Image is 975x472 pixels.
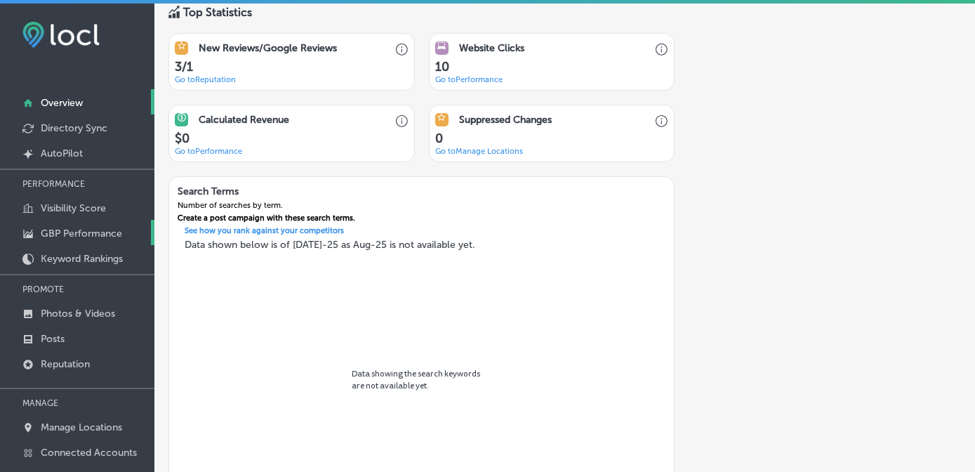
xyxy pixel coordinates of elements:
[169,201,364,214] div: Number of searches by term.
[435,59,668,74] h1: 10
[41,147,83,159] p: AutoPilot
[352,368,492,400] p: Data showing the search keywords are not available yet.
[169,177,364,201] h3: Search Terms
[41,253,123,265] p: Keyword Rankings
[199,114,289,126] h3: Calculated Revenue
[41,358,90,370] p: Reputation
[176,239,667,251] h3: Data shown below is of [DATE]-25 as Aug-25 is not available yet.
[41,122,107,134] p: Directory Sync
[199,42,337,54] h3: New Reviews/Google Reviews
[41,447,137,459] p: Connected Accounts
[41,333,65,345] p: Posts
[183,6,252,19] div: Top Statistics
[175,131,408,146] h1: $ 0
[175,75,236,84] a: Go toReputation
[169,214,364,226] div: Create a post campaign with these search terms.
[176,226,352,239] a: See how you rank against your competitors
[435,147,523,156] a: Go toManage Locations
[22,22,100,48] img: fda3e92497d09a02dc62c9cd864e3231.png
[459,114,552,126] h3: Suppressed Changes
[41,308,115,320] p: Photos & Videos
[41,97,83,109] p: Overview
[175,59,408,74] h1: 3/1
[41,202,106,214] p: Visibility Score
[175,147,242,156] a: Go toPerformance
[435,131,668,146] h1: 0
[41,421,122,433] p: Manage Locations
[435,75,503,84] a: Go toPerformance
[41,228,122,240] p: GBP Performance
[459,42,524,54] h3: Website Clicks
